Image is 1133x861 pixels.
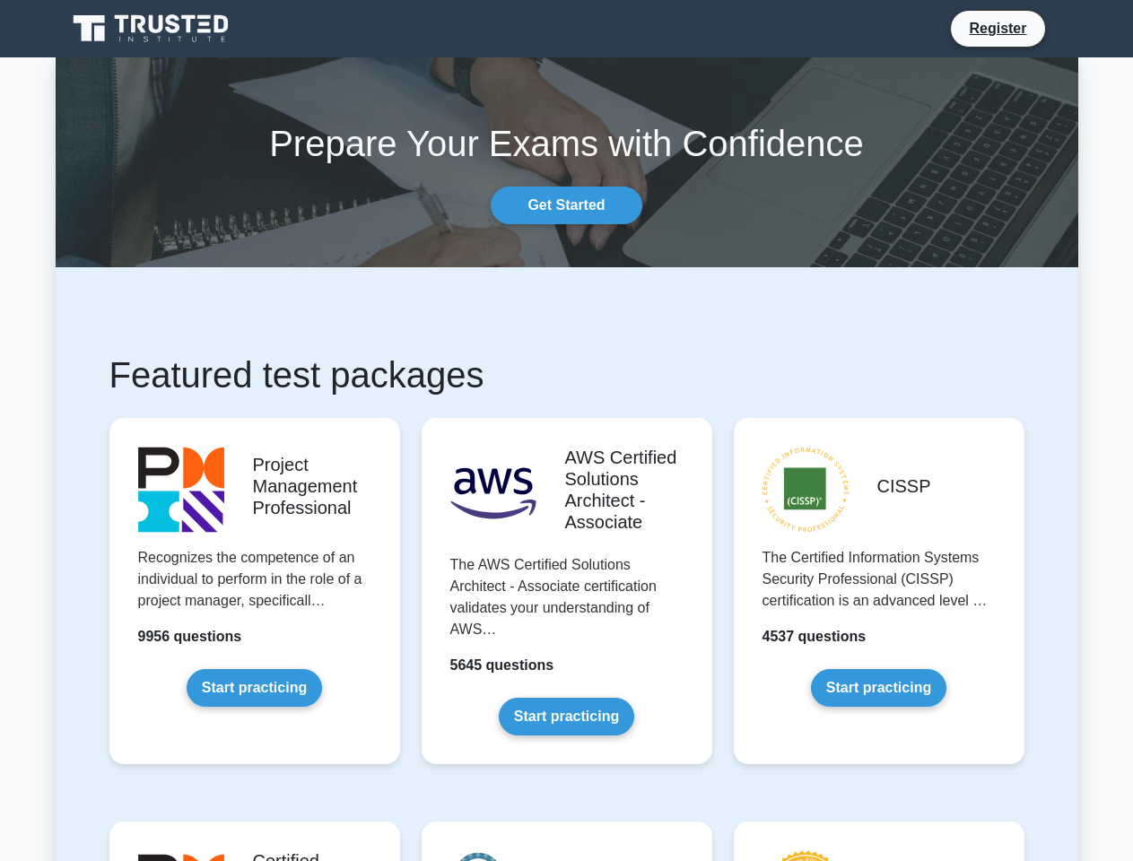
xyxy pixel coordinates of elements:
h1: Prepare Your Exams with Confidence [56,122,1078,165]
a: Start practicing [187,669,322,707]
a: Start practicing [499,698,634,735]
a: Start practicing [811,669,946,707]
a: Get Started [491,187,641,224]
h1: Featured test packages [109,353,1024,396]
a: Register [958,17,1037,39]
